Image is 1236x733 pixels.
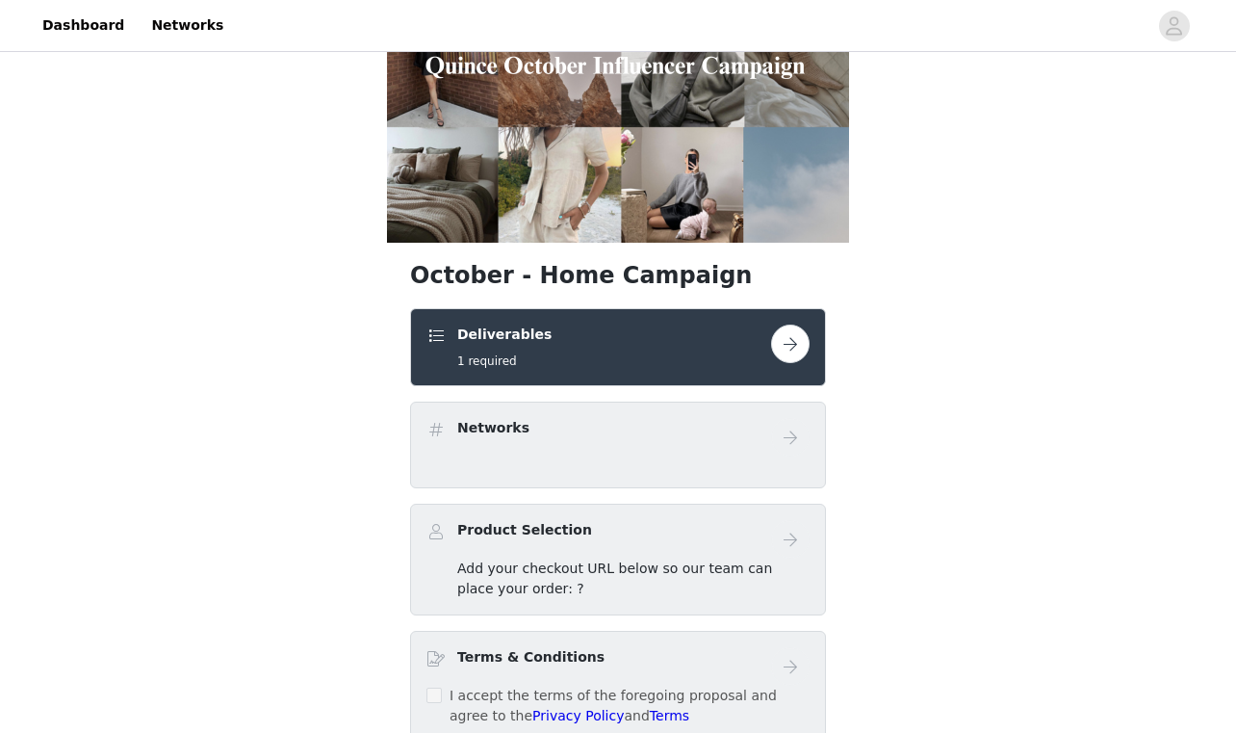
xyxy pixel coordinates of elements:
[410,258,826,293] h1: October - Home Campaign
[410,402,826,488] div: Networks
[410,308,826,386] div: Deliverables
[457,561,772,596] span: Add your checkout URL below so our team can place your order: ?
[457,520,592,540] h4: Product Selection
[1165,11,1183,41] div: avatar
[457,325,552,345] h4: Deliverables
[457,353,552,370] h5: 1 required
[31,4,136,47] a: Dashboard
[650,708,689,723] a: Terms
[457,418,529,438] h4: Networks
[450,686,810,726] p: I accept the terms of the foregoing proposal and agree to the and
[532,708,624,723] a: Privacy Policy
[140,4,235,47] a: Networks
[457,647,605,668] h4: Terms & Conditions
[410,504,826,615] div: Product Selection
